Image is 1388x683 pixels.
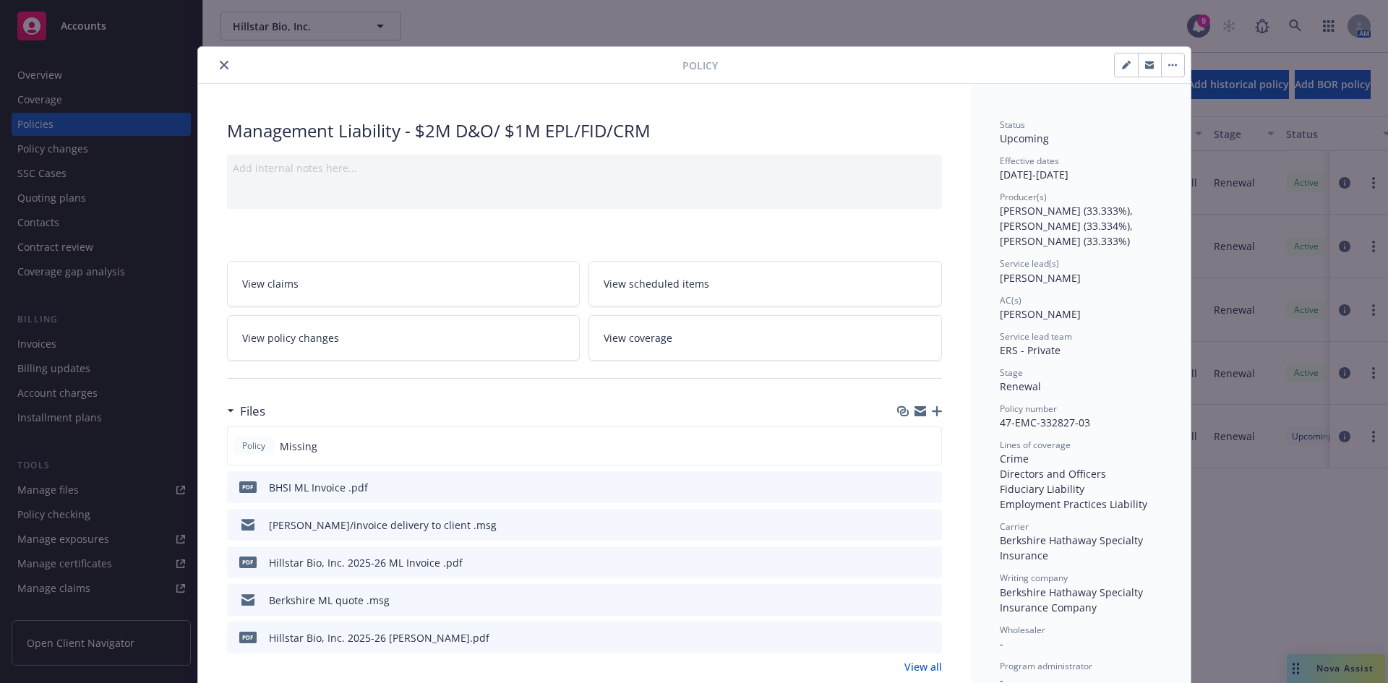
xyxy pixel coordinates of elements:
[269,630,489,645] div: Hillstar Bio, Inc. 2025-26 [PERSON_NAME].pdf
[923,517,936,533] button: preview file
[604,276,709,291] span: View scheduled items
[1000,257,1059,270] span: Service lead(s)
[923,593,936,608] button: preview file
[1000,497,1162,512] div: Employment Practices Liability
[1000,466,1162,481] div: Directors and Officers
[269,480,368,495] div: BHSI ML Invoice .pdf
[923,480,936,495] button: preview file
[1000,481,1162,497] div: Fiduciary Liability
[239,557,257,567] span: pdf
[1000,439,1071,451] span: Lines of coverage
[239,481,257,492] span: pdf
[1000,155,1059,167] span: Effective dates
[1000,155,1162,182] div: [DATE] - [DATE]
[242,276,299,291] span: View claims
[1000,572,1068,584] span: Writing company
[900,593,912,608] button: download file
[588,315,942,361] a: View coverage
[923,555,936,570] button: preview file
[280,439,317,454] span: Missing
[1000,416,1090,429] span: 47-EMC-332827-03
[588,261,942,306] a: View scheduled items
[239,439,268,452] span: Policy
[900,630,912,645] button: download file
[269,593,390,608] div: Berkshire ML quote .msg
[227,315,581,361] a: View policy changes
[900,555,912,570] button: download file
[1000,191,1047,203] span: Producer(s)
[242,330,339,345] span: View policy changes
[227,402,265,421] div: Files
[269,555,463,570] div: Hillstar Bio, Inc. 2025-26 ML Invoice .pdf
[604,330,672,345] span: View coverage
[269,517,497,533] div: [PERSON_NAME]/invoice delivery to client .msg
[1000,343,1061,357] span: ERS - Private
[1000,119,1025,131] span: Status
[1000,379,1041,393] span: Renewal
[1000,294,1021,306] span: AC(s)
[1000,330,1072,343] span: Service lead team
[1000,132,1049,145] span: Upcoming
[1000,520,1029,533] span: Carrier
[240,402,265,421] h3: Files
[1000,204,1136,248] span: [PERSON_NAME] (33.333%), [PERSON_NAME] (33.334%), [PERSON_NAME] (33.333%)
[227,261,581,306] a: View claims
[1000,585,1146,614] span: Berkshire Hathaway Specialty Insurance Company
[1000,271,1081,285] span: [PERSON_NAME]
[215,56,233,74] button: close
[1000,637,1003,650] span: -
[900,480,912,495] button: download file
[239,632,257,643] span: pdf
[1000,624,1045,636] span: Wholesaler
[900,517,912,533] button: download file
[904,659,942,674] a: View all
[1000,533,1146,562] span: Berkshire Hathaway Specialty Insurance
[227,119,942,143] div: Management Liability - $2M D&O/ $1M EPL/FID/CRM
[1000,660,1092,672] span: Program administrator
[1000,451,1162,466] div: Crime
[1000,307,1081,321] span: [PERSON_NAME]
[233,160,936,176] div: Add internal notes here...
[923,630,936,645] button: preview file
[1000,403,1057,415] span: Policy number
[1000,366,1023,379] span: Stage
[682,58,718,73] span: Policy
